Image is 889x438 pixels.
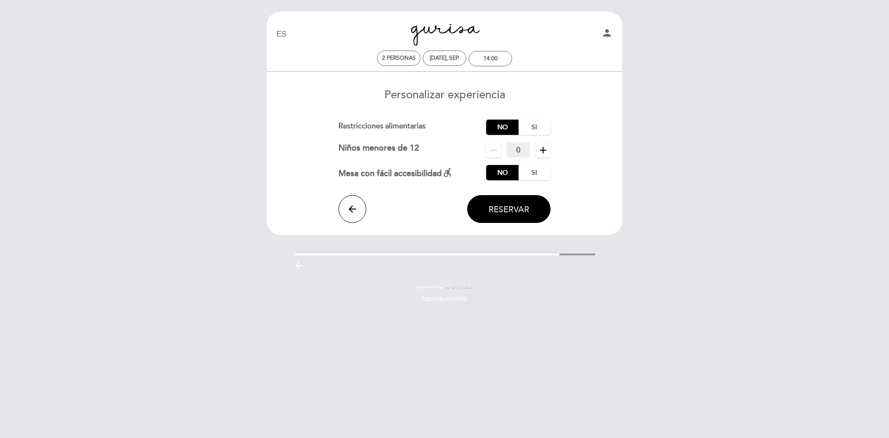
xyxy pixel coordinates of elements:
i: person [601,27,613,38]
span: Personalizar experiencia [384,88,505,102]
span: Reservar [488,204,529,215]
label: Si [518,165,551,180]
div: [DATE], sep. [430,55,459,62]
i: arrow_back [347,203,358,215]
div: Restricciones alimentarias [338,120,487,135]
div: 14:00 [483,55,498,62]
div: Niños menores de 12 [338,142,419,158]
label: No [486,120,519,135]
a: Gurisa [GEOGRAPHIC_DATA] [387,22,502,47]
i: add [538,145,549,156]
button: arrow_back [338,195,366,223]
span: powered by [417,284,443,290]
i: accessible_forward [442,167,453,178]
i: remove [488,145,499,156]
button: Reservar [467,195,551,223]
i: arrow_backward [294,260,305,271]
img: MEITRE [445,285,472,289]
label: No [486,165,519,180]
label: Si [518,120,551,135]
button: person [601,27,613,42]
a: powered by [417,284,472,290]
a: Política de privacidad [422,295,467,302]
div: Mesa con fácil accesibilidad [338,165,453,180]
span: 2 personas [382,55,416,62]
